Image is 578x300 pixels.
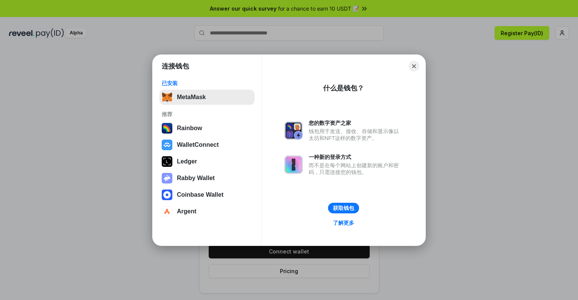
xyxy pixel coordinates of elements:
img: svg+xml,%3Csvg%20xmlns%3D%22http%3A%2F%2Fwww.w3.org%2F2000%2Fsvg%22%20width%3D%2228%22%20height%3... [162,156,172,167]
div: MetaMask [177,94,206,101]
div: 了解更多 [333,219,354,226]
img: svg+xml,%3Csvg%20width%3D%2228%22%20height%3D%2228%22%20viewBox%3D%220%200%2028%2028%22%20fill%3D... [162,190,172,200]
div: 推荐 [162,111,252,118]
button: Ledger [159,154,255,169]
div: Coinbase Wallet [177,191,223,198]
img: svg+xml,%3Csvg%20xmlns%3D%22http%3A%2F%2Fwww.w3.org%2F2000%2Fsvg%22%20fill%3D%22none%22%20viewBox... [162,173,172,183]
button: Close [409,61,419,72]
div: 一种新的登录方式 [309,154,403,160]
div: Rainbow [177,125,202,132]
button: Rabby Wallet [159,171,255,186]
button: MetaMask [159,90,255,105]
button: 获取钱包 [328,203,359,213]
img: svg+xml,%3Csvg%20width%3D%22120%22%20height%3D%22120%22%20viewBox%3D%220%200%20120%20120%22%20fil... [162,123,172,134]
img: svg+xml,%3Csvg%20width%3D%2228%22%20height%3D%2228%22%20viewBox%3D%220%200%2028%2028%22%20fill%3D... [162,206,172,217]
button: Rainbow [159,121,255,136]
img: svg+xml,%3Csvg%20width%3D%2228%22%20height%3D%2228%22%20viewBox%3D%220%200%2028%2028%22%20fill%3D... [162,140,172,150]
div: 获取钱包 [333,205,354,211]
img: svg+xml,%3Csvg%20fill%3D%22none%22%20height%3D%2233%22%20viewBox%3D%220%200%2035%2033%22%20width%... [162,92,172,103]
div: Ledger [177,158,197,165]
button: Argent [159,204,255,219]
div: 什么是钱包？ [323,84,364,93]
div: 钱包用于发送、接收、存储和显示像以太坊和NFT这样的数字资产。 [309,128,403,141]
img: svg+xml,%3Csvg%20xmlns%3D%22http%3A%2F%2Fwww.w3.org%2F2000%2Fsvg%22%20fill%3D%22none%22%20viewBox... [284,155,303,174]
button: WalletConnect [159,137,255,152]
img: svg+xml,%3Csvg%20xmlns%3D%22http%3A%2F%2Fwww.w3.org%2F2000%2Fsvg%22%20fill%3D%22none%22%20viewBox... [284,121,303,140]
div: 您的数字资产之家 [309,120,403,126]
div: Rabby Wallet [177,175,215,182]
div: WalletConnect [177,141,219,148]
button: Coinbase Wallet [159,187,255,202]
h1: 连接钱包 [162,62,189,71]
a: 了解更多 [328,218,359,228]
div: 已安装 [162,80,252,87]
div: 而不是在每个网站上创建新的账户和密码，只需连接您的钱包。 [309,162,403,176]
div: Argent [177,208,197,215]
